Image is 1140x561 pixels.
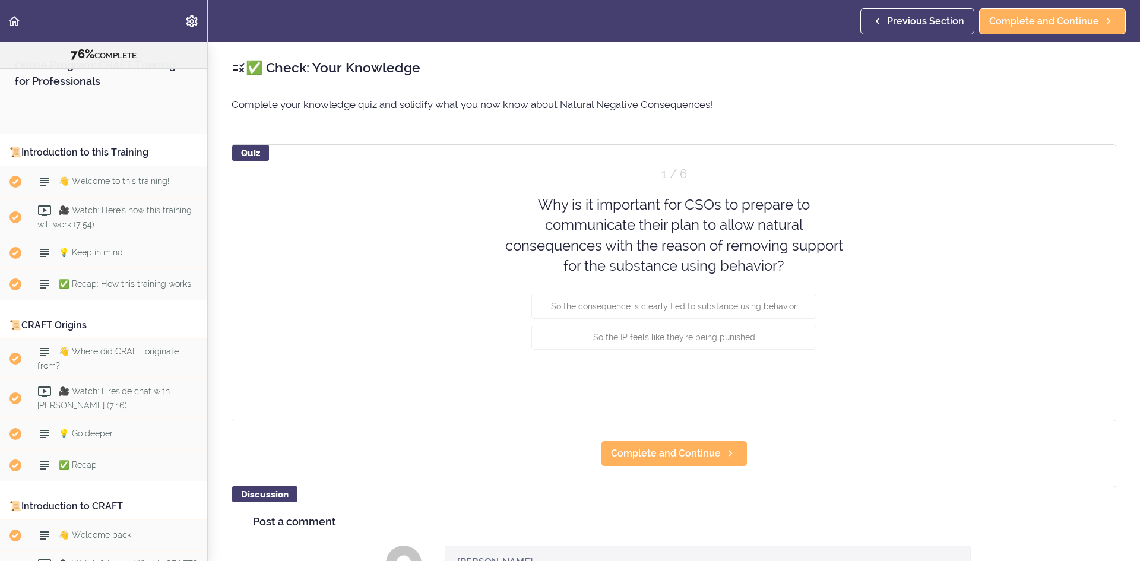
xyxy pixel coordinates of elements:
span: So the IP feels like they're being punished [593,332,755,342]
span: Complete and Continue [611,446,721,461]
p: Complete your knowledge quiz and solidify what you now know about Natural Negative Consequences! [232,96,1116,113]
span: 👋 Welcome back! [59,530,133,540]
a: Previous Section [860,8,974,34]
span: 🎥 Watch: Fireside chat with [PERSON_NAME] (7:16) [37,386,170,410]
a: Complete and Continue [979,8,1126,34]
span: 👋 Where did CRAFT originate from? [37,347,179,370]
span: 76% [71,47,94,61]
svg: Settings Menu [185,14,199,28]
button: So the IP feels like they're being punished [531,325,816,350]
span: ✅ Recap [59,460,97,470]
svg: Back to course curriculum [7,14,21,28]
span: So the consequence is clearly tied to substance using behavior [551,302,797,311]
span: 🎥 Watch: Here's how this training will work (7:54) [37,205,192,229]
div: Why is it important for CSOs to prepare to communicate their plan to allow natural consequences w... [502,195,846,276]
span: ✅ Recap: How this training works [59,279,191,289]
div: COMPLETE [15,47,192,62]
span: 💡 Keep in mind [59,248,123,257]
h4: Post a comment [253,516,1095,528]
div: Quiz [232,145,269,161]
h2: ✅ Check: Your Knowledge [232,58,1116,78]
div: Question 1 out of 6 [531,166,816,183]
span: Complete and Continue [989,14,1099,28]
button: So the consequence is clearly tied to substance using behavior [531,294,816,319]
span: 👋 Welcome to this training! [59,176,169,186]
span: Previous Section [887,14,964,28]
div: Discussion [232,486,297,502]
span: 💡 Go deeper [59,429,113,438]
a: Complete and Continue [601,440,748,467]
